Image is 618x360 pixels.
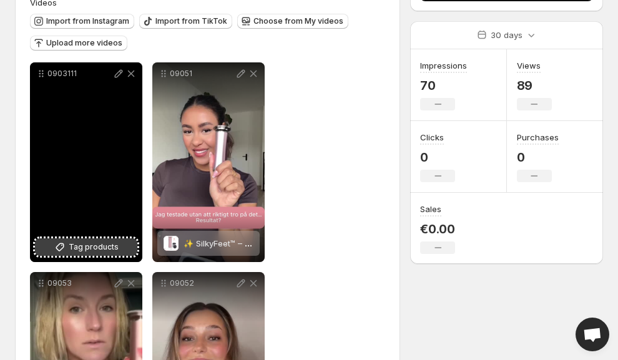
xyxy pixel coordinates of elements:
[420,150,455,165] p: 0
[420,131,444,144] h3: Clicks
[152,62,265,262] div: 09051✨ SilkyFeet™ – Elektrisk Fotfil för lena och fina fötter✨ SilkyFeet™ – Elektrisk Fotfil för ...
[47,278,112,288] p: 09053
[517,78,552,93] p: 89
[420,59,467,72] h3: Impressions
[517,59,541,72] h3: Views
[155,16,227,26] span: Import from TikTok
[46,16,129,26] span: Import from Instagram
[517,131,559,144] h3: Purchases
[139,14,232,29] button: Import from TikTok
[420,78,467,93] p: 70
[170,278,235,288] p: 09052
[170,69,235,79] p: 09051
[237,14,348,29] button: Choose from My videos
[576,318,609,351] div: Open chat
[30,36,127,51] button: Upload more videos
[420,203,441,215] h3: Sales
[47,69,112,79] p: 0903111
[30,14,134,29] button: Import from Instagram
[164,236,179,251] img: ✨ SilkyFeet™ – Elektrisk Fotfil för lena och fina fötter
[253,16,343,26] span: Choose from My videos
[35,238,137,256] button: Tag products
[420,221,455,236] p: €0.00
[184,238,460,248] span: ✨ SilkyFeet™ – Elektrisk Fotfil för [PERSON_NAME] och [PERSON_NAME]
[46,38,122,48] span: Upload more videos
[517,150,559,165] p: 0
[491,29,522,41] p: 30 days
[30,62,142,262] div: 0903111Tag products
[69,241,119,253] span: Tag products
